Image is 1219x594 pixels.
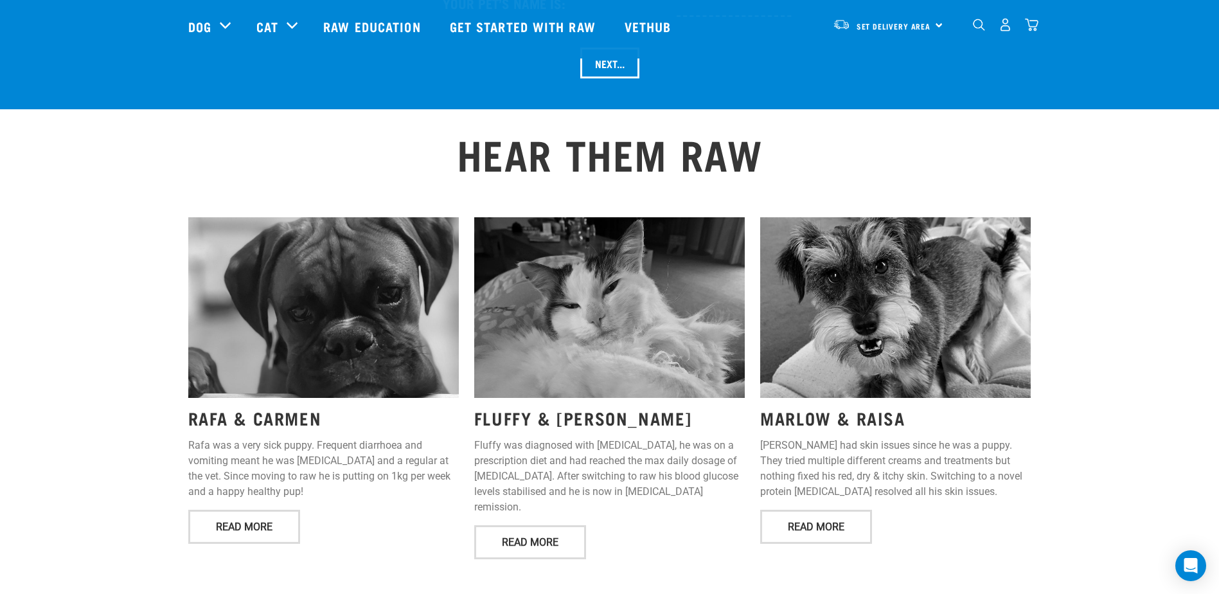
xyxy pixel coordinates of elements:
p: [PERSON_NAME] had skin issues since he was a puppy. They tried multiple different creams and trea... [760,438,1031,500]
h3: MARLOW & RAISA [760,408,1031,428]
h3: RAFA & CARMEN [188,408,459,428]
a: Read More [474,525,586,559]
a: Dog [188,17,211,36]
a: Cat [256,17,278,36]
div: Open Intercom Messenger [1175,550,1206,581]
h2: HEAR THEM RAW [188,130,1031,176]
a: Get started with Raw [437,1,612,52]
img: home-icon-1@2x.png [973,19,985,31]
a: Vethub [612,1,688,52]
img: user.png [999,18,1012,32]
a: Read More [188,510,300,543]
img: 269881260 444582443780960 8214543412923568303 n 1 1 [760,217,1031,398]
img: van-moving.png [833,19,850,30]
img: RAW STORIES 18 1 [188,217,459,398]
span: Set Delivery Area [857,24,931,28]
input: Next... [580,48,639,78]
img: home-icon@2x.png [1025,18,1038,32]
img: RAW STORIES 1 1 [474,217,745,398]
a: Raw Education [310,1,436,52]
a: Read More [760,510,872,543]
h3: FLUFFY & [PERSON_NAME] [474,408,745,428]
p: Rafa was a very sick puppy. Frequent diarrhoea and vomiting meant he was [MEDICAL_DATA] and a reg... [188,438,459,500]
p: Fluffy was diagnosed with [MEDICAL_DATA], he was on a prescription diet and had reached the max d... [474,438,745,515]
